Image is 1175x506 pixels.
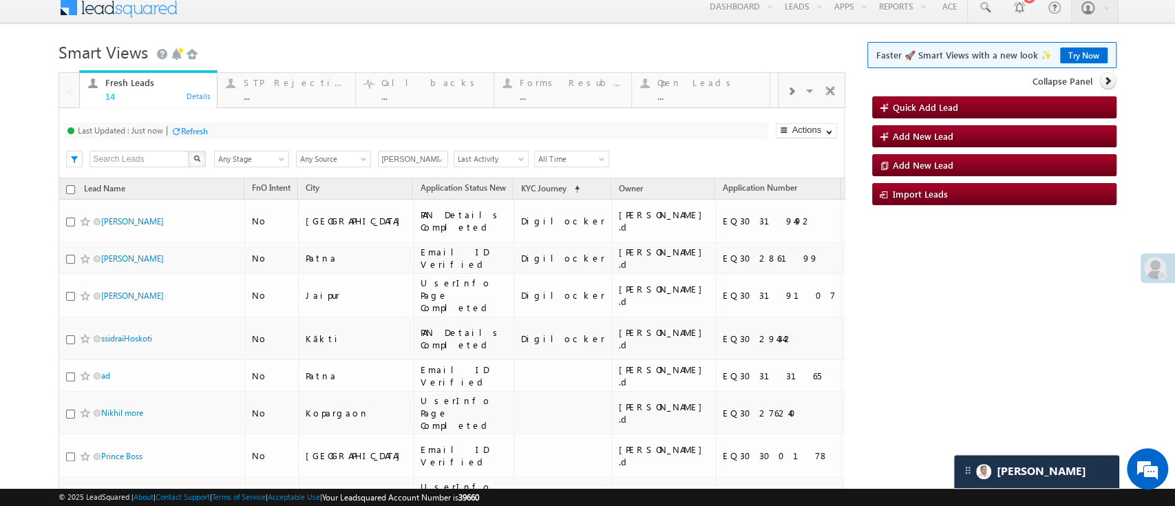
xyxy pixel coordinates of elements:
div: [GEOGRAPHIC_DATA] [306,215,407,227]
span: Faster 🚀 Smart Views with a new look ✨ [876,48,1108,62]
a: Contact Support [156,492,210,501]
div: [PERSON_NAME] .d [619,401,709,425]
span: Application Number [723,182,797,193]
div: [PERSON_NAME] .d [619,443,709,468]
div: EQ30319492 [723,215,836,227]
span: 39660 [458,492,479,503]
img: d_60004797649_company_0_60004797649 [23,72,58,90]
div: No [252,252,292,264]
a: STP Rejection Reason... [217,73,356,107]
span: Any Source [297,153,366,165]
div: [PERSON_NAME] .d [619,209,709,233]
a: Last Activity [454,151,529,167]
div: No [252,450,292,462]
span: Add New Lead [893,159,953,171]
span: Carter [997,465,1086,478]
a: [PERSON_NAME] [101,216,164,226]
div: Owner Filter [378,150,447,167]
a: FnO Intent [245,180,297,198]
span: © 2025 LeadSquared | | | | | [59,491,479,504]
div: ... [243,91,347,101]
em: Start Chat [187,398,250,417]
a: City [299,180,326,198]
div: PAN Details Completed [421,209,507,233]
div: Digilocker [521,333,605,345]
div: [PERSON_NAME] .d [619,326,709,351]
div: Last Updated : Just now [78,125,163,136]
div: Kākti [306,333,407,345]
span: (sorted ascending) [569,184,580,195]
div: ... [520,91,624,101]
a: Forms Resubmitted... [494,73,633,107]
span: Application Status New [421,182,506,193]
div: Details [186,89,212,102]
div: Lead Source Filter [296,150,371,167]
div: Email ID Verified [421,443,507,468]
div: EQ30313165 [723,370,836,382]
a: Show All Items [430,151,447,165]
div: No [252,215,292,227]
a: Open Leads... [631,73,770,107]
div: EQ30319107 [723,289,836,302]
div: STP Rejection Reason [243,77,347,88]
div: [PERSON_NAME] .d [619,363,709,388]
a: ssidraiHoskoti [101,333,152,344]
span: City [306,182,319,193]
div: No [252,407,292,419]
a: About [134,492,154,501]
a: Application Number [716,180,804,198]
div: carter-dragCarter[PERSON_NAME] [953,454,1120,489]
span: Last Activity [454,153,524,165]
div: ... [657,91,761,101]
div: No [252,333,292,345]
span: Any Stage [215,153,284,165]
span: Smart Views [59,41,148,63]
div: No [252,289,292,302]
div: Patna [306,252,407,264]
textarea: Type your message and hit 'Enter' [18,127,251,386]
a: Fresh Leads14Details [79,70,218,109]
a: Nikhil more [101,408,143,418]
div: Digilocker [521,215,605,227]
div: Call backs [381,77,485,88]
a: All Time [534,151,609,167]
button: Actions [776,123,837,138]
div: Refresh [181,126,208,136]
a: Prince Boss [101,451,142,461]
a: Created On [842,180,896,198]
div: Open Leads [657,77,761,88]
div: UserInfo Page Completed [421,394,507,432]
a: Any Source [296,151,371,167]
div: EQ30276240 [723,407,836,419]
img: Search [193,155,200,162]
div: Kopargaon [306,407,407,419]
div: PAN Details Completed [421,326,507,351]
a: [PERSON_NAME] [101,291,164,301]
div: Forms Resubmitted [520,77,624,88]
a: ad [101,370,110,381]
div: Digilocker [521,289,605,302]
a: [PERSON_NAME] [101,253,164,264]
a: Terms of Service [212,492,266,501]
span: Import Leads [893,188,948,200]
span: Collapse Panel [1033,75,1092,87]
span: FnO Intent [252,182,290,193]
a: Lead Name [77,181,132,199]
div: ... [381,91,485,101]
div: Digilocker [521,252,605,264]
div: Email ID Verified [421,363,507,388]
div: No [252,370,292,382]
div: Chat with us now [72,72,231,90]
div: Fresh Leads [105,77,209,88]
div: [GEOGRAPHIC_DATA] [306,450,407,462]
a: Try Now [1060,48,1108,63]
span: KYC Journey [521,183,567,193]
div: Jaipur [306,289,407,302]
div: Email ID Verified [421,246,507,271]
div: [PERSON_NAME] .d [619,246,709,271]
div: EQ30286199 [723,252,836,264]
div: Lead Stage Filter [214,150,289,167]
a: Application Status New [414,180,513,198]
input: Type to Search [378,151,448,167]
img: carter-drag [962,465,973,476]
